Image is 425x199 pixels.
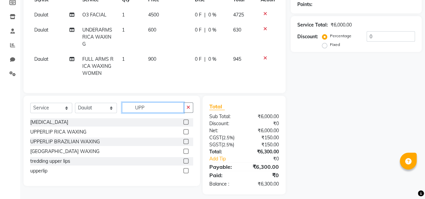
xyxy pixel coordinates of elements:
[82,12,107,18] span: O3 FACIAL
[244,181,284,188] div: ₹6,300.00
[251,155,284,162] div: ₹0
[34,12,48,18] span: Daulat
[122,102,184,113] input: Search or Scan
[34,56,48,62] span: Daulat
[331,21,352,29] div: ₹6,000.00
[148,56,156,62] span: 900
[122,56,125,62] span: 1
[204,11,206,18] span: |
[122,27,125,33] span: 1
[244,163,284,171] div: ₹6,300.00
[209,135,222,141] span: CGST
[223,142,233,147] span: 2.5%
[244,120,284,127] div: ₹0
[233,56,241,62] span: 945
[297,1,312,8] div: Points:
[204,181,244,188] div: Balance :
[30,129,86,136] div: UPPERLIP RICA WAXING
[233,27,241,33] span: 630
[195,27,202,34] span: 0 F
[148,12,159,18] span: 4500
[223,135,233,140] span: 2.5%
[82,27,112,47] span: UNDERARMS RICA WAXING
[204,134,244,141] div: ( )
[244,141,284,148] div: ₹150.00
[244,171,284,179] div: ₹0
[208,11,216,18] span: 0 %
[297,33,318,40] div: Discount:
[244,148,284,155] div: ₹6,300.00
[204,113,244,120] div: Sub Total:
[30,167,47,175] div: upperlip
[330,33,351,39] label: Percentage
[30,138,100,145] div: UPPERLIP BRAZILIAN WAXING
[208,27,216,34] span: 0 %
[297,21,328,29] div: Service Total:
[204,120,244,127] div: Discount:
[204,27,206,34] span: |
[244,127,284,134] div: ₹6,000.00
[195,56,202,63] span: 0 F
[209,142,221,148] span: SGST
[82,56,114,76] span: FULL ARMS RICA WAXING WOMEN
[148,27,156,33] span: 600
[233,12,244,18] span: 4725
[204,127,244,134] div: Net:
[122,12,125,18] span: 1
[30,158,70,165] div: tredding upper lips
[204,141,244,148] div: ( )
[204,163,244,171] div: Payable:
[204,56,206,63] span: |
[30,119,68,126] div: [MEDICAL_DATA]
[330,42,340,48] label: Fixed
[30,148,99,155] div: [GEOGRAPHIC_DATA] WAXING
[34,27,48,33] span: Daulat
[244,113,284,120] div: ₹6,000.00
[204,171,244,179] div: Paid:
[244,134,284,141] div: ₹150.00
[204,148,244,155] div: Total:
[195,11,202,18] span: 0 F
[208,56,216,63] span: 0 %
[204,155,251,162] a: Add Tip
[209,103,225,110] span: Total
